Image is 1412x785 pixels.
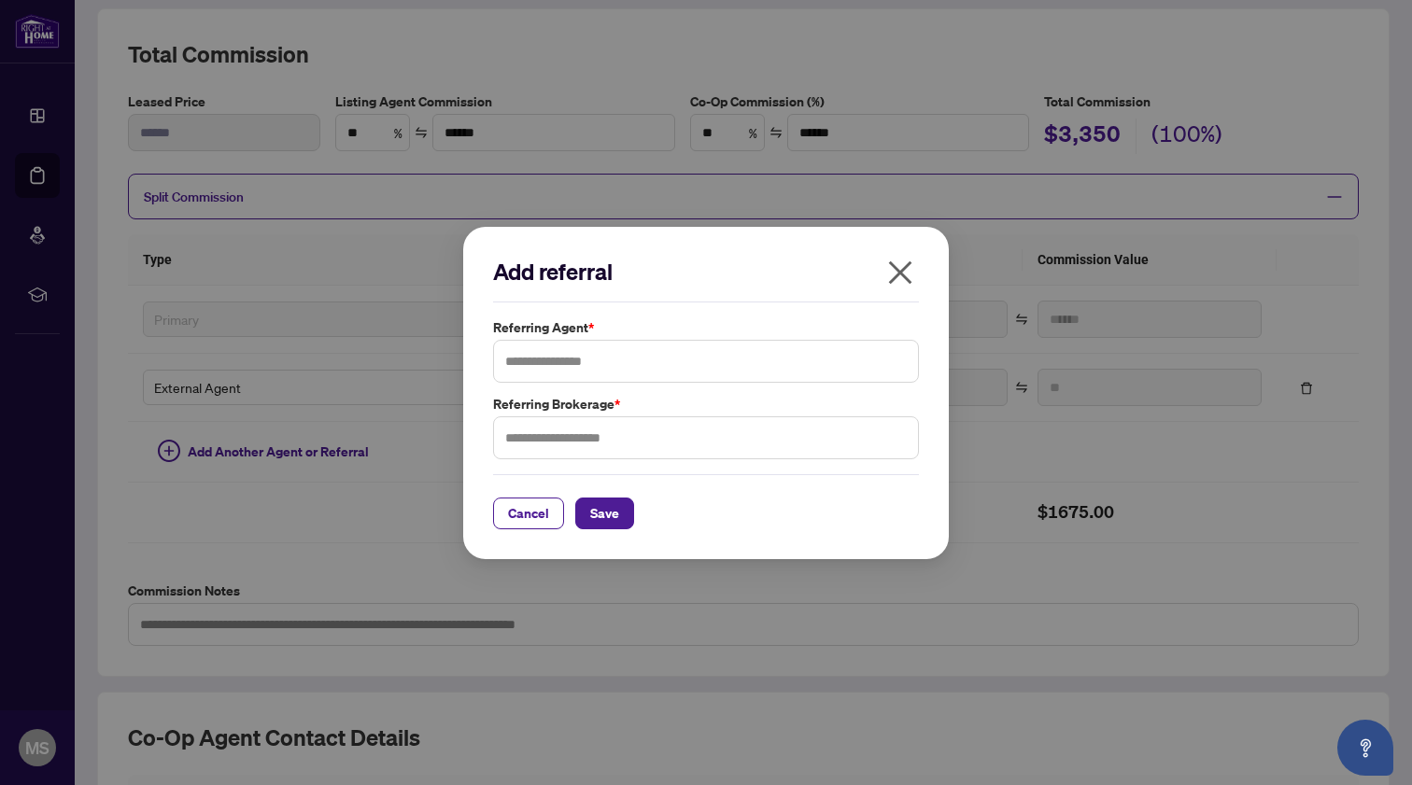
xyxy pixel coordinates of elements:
label: Referring Agent [493,317,919,338]
button: Cancel [493,497,564,528]
h2: Add referral [493,257,919,287]
span: Save [590,498,619,527]
label: Referring Brokerage [493,394,919,414]
button: Save [575,497,634,528]
button: Open asap [1337,720,1393,776]
span: close [885,258,915,287]
span: Cancel [508,498,549,527]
